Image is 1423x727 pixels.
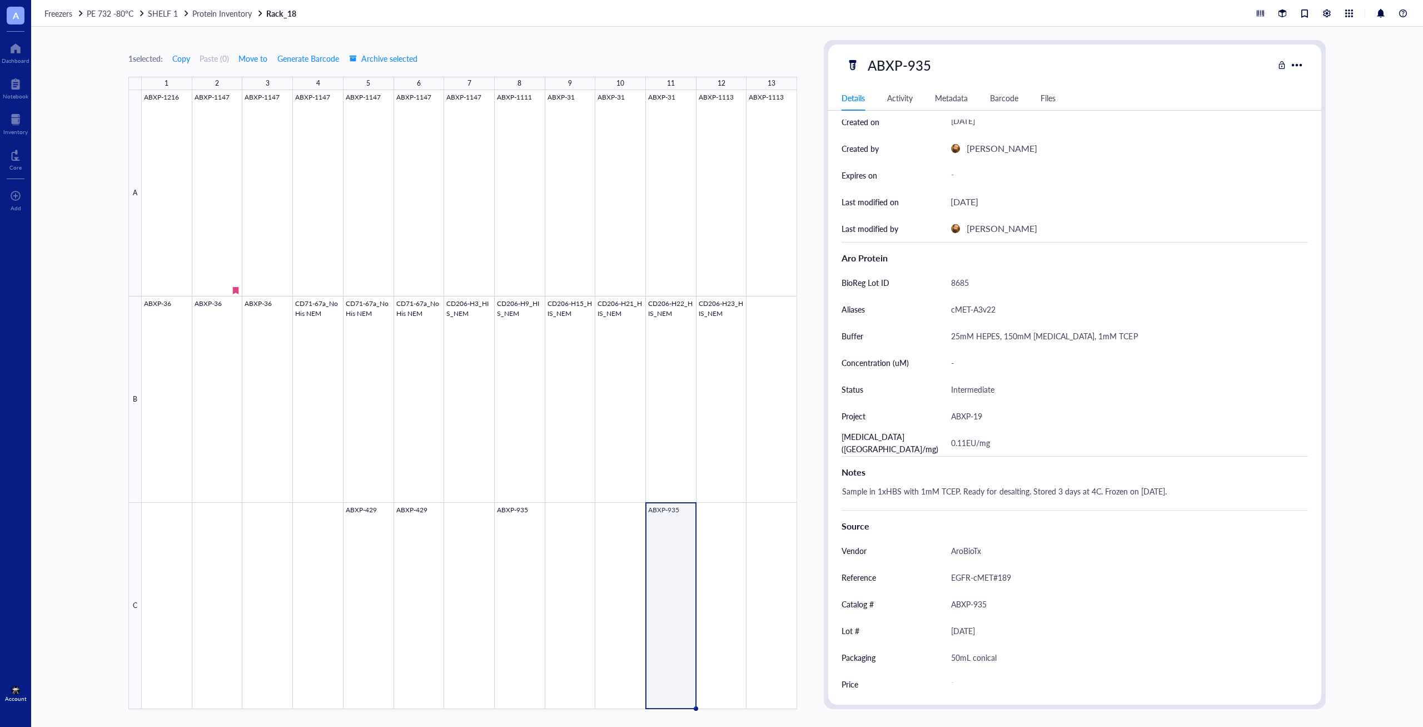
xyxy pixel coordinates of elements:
div: 9 [568,76,572,91]
div: Packaging [842,651,875,664]
div: 4 [316,76,320,91]
div: 10 [616,76,624,91]
a: PE 732 -80°C [87,8,146,18]
div: 12 [718,76,725,91]
div: 8 [518,76,521,91]
div: 1 [165,76,168,91]
div: [DATE] [946,619,1303,642]
div: 50mL conical [946,646,1303,669]
div: Project [842,410,865,422]
div: Price [842,678,858,690]
div: Last modified on [842,196,899,208]
div: [DATE] [946,112,1303,132]
div: Notebook [3,93,28,100]
div: Vendor [842,545,867,557]
a: Notebook [3,75,28,100]
div: Source [842,520,1308,533]
div: Dashboard [2,57,29,64]
div: 2 [215,76,219,91]
div: 7 [467,76,471,91]
div: Buffer [842,330,863,342]
div: BioReg Lot ID [842,276,889,289]
img: 92be2d46-9bf5-4a00-a52c-ace1721a4f07.jpeg [951,224,960,233]
div: Core [9,164,22,171]
div: 6 [417,76,421,91]
div: ABXP-935 [863,53,936,77]
div: [DATE] [951,195,978,209]
div: Status [842,383,863,395]
span: Copy [172,54,190,63]
span: Move to [238,54,267,63]
span: Generate Barcode [277,54,339,63]
div: Sample in 1xHBS with 1mM TCEP. Ready for desalting. Stored 3 days at 4C. Frozen on [DATE]. [837,483,1303,510]
div: Inventory [3,128,28,135]
span: PE 732 -80°C [87,8,133,19]
div: Notes [842,466,1308,479]
div: ABXP-935 [946,592,1303,616]
div: 25mM HEPES, 150mM [MEDICAL_DATA], 1mM TCEP [946,324,1303,348]
a: Rack_18 [266,8,298,18]
div: 1 selected: [128,52,163,65]
div: Add [11,205,21,211]
div: 11 [667,76,675,91]
a: Freezers [44,8,84,18]
div: [PERSON_NAME] [967,141,1037,156]
div: B [128,296,142,503]
div: Last modified by [842,222,898,235]
div: 13 [768,76,775,91]
button: Copy [172,50,191,67]
a: SHELF 1Protein Inventory [148,8,264,18]
div: - [946,351,1303,374]
div: Aro Protein [842,251,1308,265]
button: Generate Barcode [277,50,340,67]
div: - [946,165,1303,185]
div: [PERSON_NAME] [967,221,1037,236]
div: Intermediate [946,378,1303,401]
div: Catalog # [842,598,874,610]
div: 8685 [946,271,1303,294]
div: Lot # [842,625,859,637]
span: Freezers [44,8,72,19]
div: Metadata [935,92,968,104]
div: ABXP-19 [946,404,1303,428]
div: Concentration (uM) [842,357,909,369]
div: Reference [842,571,876,583]
div: 0.11EU/mg [946,431,1303,454]
div: Aliases [842,303,865,315]
a: Inventory [3,111,28,135]
div: Expires on [842,169,877,181]
div: Details [842,92,865,104]
div: 3 [266,76,270,91]
img: e93b310a-48b0-4c5e-bf70-c7d8ac29cdb4.jpeg [11,686,20,695]
a: Dashboard [2,39,29,64]
span: Protein Inventory [192,8,252,19]
div: Barcode [990,92,1018,104]
div: Files [1041,92,1056,104]
button: Paste (0) [200,50,229,67]
div: EGFR-cMET#189 [946,566,1303,589]
span: A [13,8,19,22]
div: A [128,90,142,296]
div: Created by [842,142,879,155]
button: Move to [238,50,268,67]
div: - [946,674,1299,694]
img: 92be2d46-9bf5-4a00-a52c-ace1721a4f07.jpeg [951,144,960,153]
div: 5 [366,76,370,91]
span: SHELF 1 [148,8,178,19]
div: C [128,503,142,709]
div: cMET-A3v22 [946,298,1303,321]
div: Account [5,695,27,702]
div: AroBioTx [946,539,1303,562]
a: Core [9,146,22,171]
div: Created on [842,116,879,128]
span: Archive selected [349,54,417,63]
div: [MEDICAL_DATA] ([GEOGRAPHIC_DATA]/mg) [842,431,938,455]
div: Activity [887,92,913,104]
button: Archive selected [349,50,418,67]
